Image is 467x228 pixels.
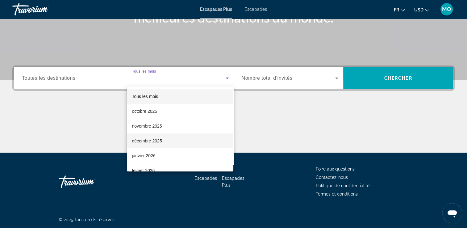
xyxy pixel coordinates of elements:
[132,153,155,158] font: janvier 2026
[442,203,462,223] iframe: Bouton de lancement de la fenêtre de messagerie
[132,109,157,114] font: octobre 2025
[132,94,158,99] span: Tous les mois
[132,124,162,129] font: novembre 2025
[132,168,155,173] font: février 2026
[132,138,162,143] font: décembre 2025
